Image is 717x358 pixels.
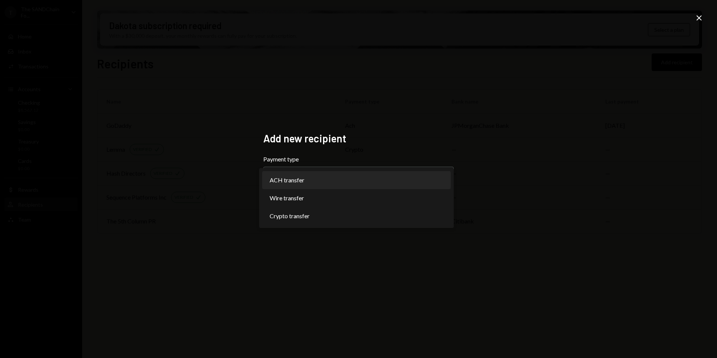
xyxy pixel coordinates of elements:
[263,131,454,146] h2: Add new recipient
[270,194,304,203] span: Wire transfer
[263,155,454,164] label: Payment type
[263,167,454,188] button: Payment type
[270,176,304,185] span: ACH transfer
[270,212,310,220] span: Crypto transfer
